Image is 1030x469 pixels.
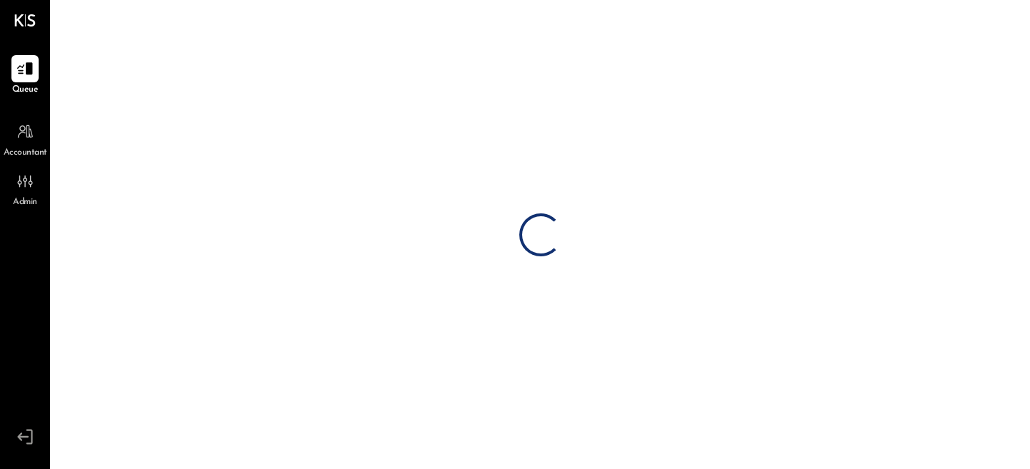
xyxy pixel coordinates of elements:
[1,55,49,97] a: Queue
[12,84,39,97] span: Queue
[1,168,49,209] a: Admin
[1,118,49,160] a: Accountant
[4,147,47,160] span: Accountant
[13,196,37,209] span: Admin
